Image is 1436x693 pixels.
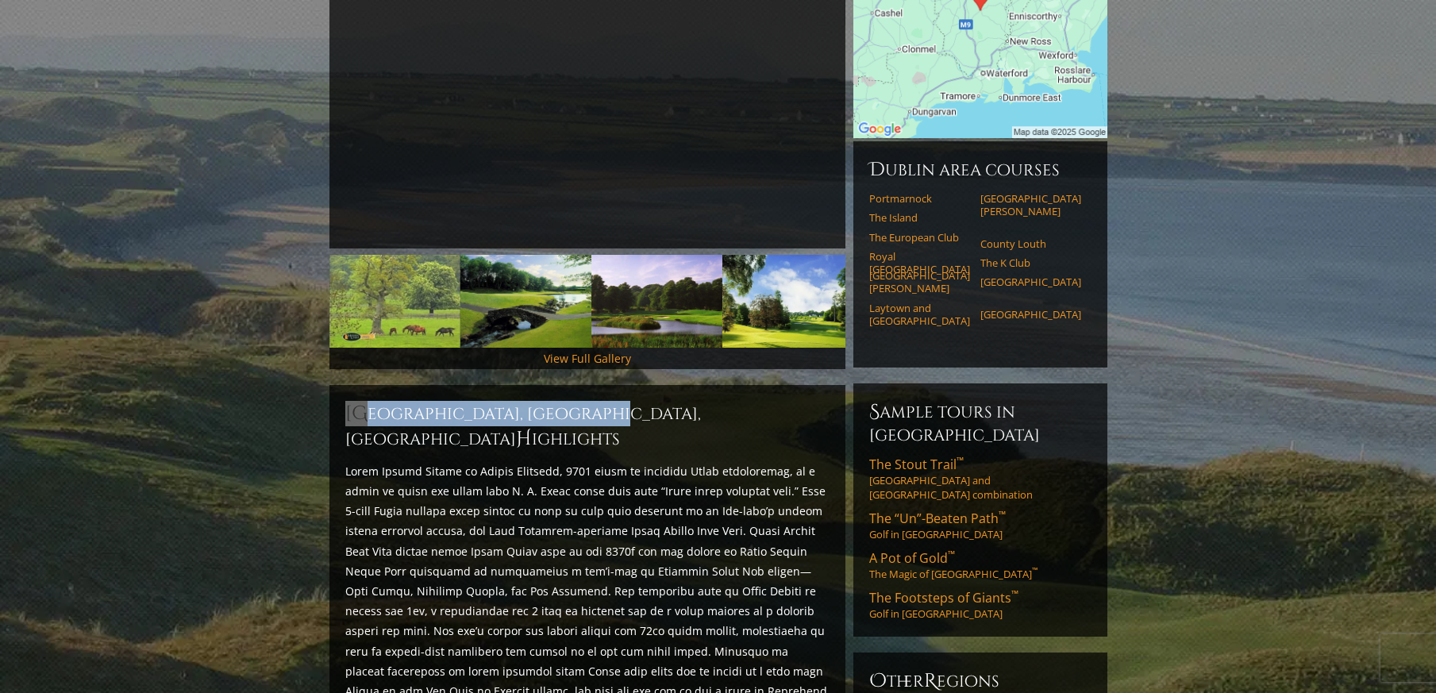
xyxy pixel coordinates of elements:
[1032,566,1038,576] sup: ™
[869,399,1091,446] h6: Sample Tours in [GEOGRAPHIC_DATA]
[869,589,1018,606] span: The Footsteps of Giants
[999,508,1006,522] sup: ™
[980,256,1081,269] a: The K Club
[869,211,970,224] a: The Island
[957,454,964,468] sup: ™
[980,275,1081,288] a: [GEOGRAPHIC_DATA]
[948,548,955,561] sup: ™
[1011,587,1018,601] sup: ™
[516,426,532,452] span: H
[869,510,1091,541] a: The “Un”-Beaten Path™Golf in [GEOGRAPHIC_DATA]
[869,549,1091,581] a: A Pot of Gold™The Magic of [GEOGRAPHIC_DATA]™
[869,456,964,473] span: The Stout Trail
[869,269,970,295] a: [GEOGRAPHIC_DATA][PERSON_NAME]
[869,157,1091,183] h6: Dublin Area Courses
[869,192,970,205] a: Portmarnock
[869,231,970,244] a: The European Club
[544,351,631,366] a: View Full Gallery
[869,302,970,328] a: Laytown and [GEOGRAPHIC_DATA]
[980,237,1081,250] a: County Louth
[869,250,970,276] a: Royal [GEOGRAPHIC_DATA]
[345,401,830,452] h2: [GEOGRAPHIC_DATA], [GEOGRAPHIC_DATA], [GEOGRAPHIC_DATA] ighlights
[869,456,1091,502] a: The Stout Trail™[GEOGRAPHIC_DATA] and [GEOGRAPHIC_DATA] combination
[869,510,1006,527] span: The “Un”-Beaten Path
[869,549,955,567] span: A Pot of Gold
[980,308,1081,321] a: [GEOGRAPHIC_DATA]
[869,589,1091,621] a: The Footsteps of Giants™Golf in [GEOGRAPHIC_DATA]
[980,192,1081,218] a: [GEOGRAPHIC_DATA][PERSON_NAME]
